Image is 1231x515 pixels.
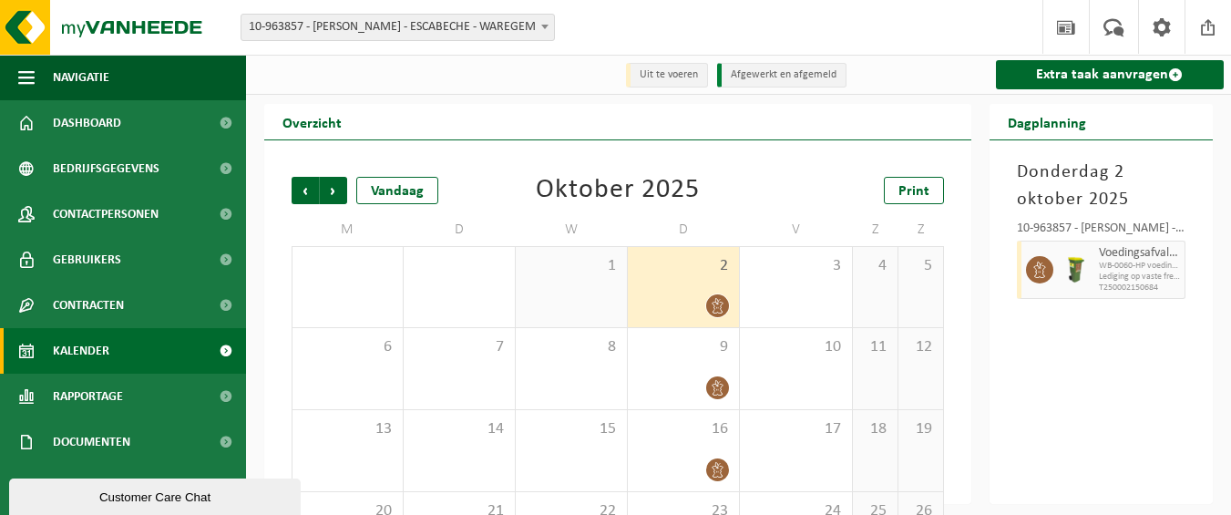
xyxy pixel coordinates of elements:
[1099,246,1180,261] span: Voedingsafval, bevat producten van dierlijke oorsprong, onverpakt, categorie 3
[9,475,304,515] iframe: chat widget
[1017,159,1185,213] h3: Donderdag 2 oktober 2025
[908,337,934,357] span: 12
[53,191,159,237] span: Contactpersonen
[264,104,360,139] h2: Overzicht
[53,328,109,374] span: Kalender
[884,177,944,204] a: Print
[241,14,555,41] span: 10-963857 - VIAENE KAREL - ESCABECHE - WAREGEM
[1099,272,1180,283] span: Lediging op vaste frequentie
[525,419,618,439] span: 15
[302,337,394,357] span: 6
[302,419,394,439] span: 13
[637,419,730,439] span: 16
[626,63,708,88] li: Uit te voeren
[292,213,404,246] td: M
[53,237,121,283] span: Gebruikers
[637,256,730,276] span: 2
[862,419,888,439] span: 18
[53,100,121,146] span: Dashboard
[996,60,1224,89] a: Extra taak aanvragen
[853,213,898,246] td: Z
[1017,222,1185,241] div: 10-963857 - [PERSON_NAME] - ESCABECHE - WAREGEM
[862,337,888,357] span: 11
[898,213,944,246] td: Z
[53,55,109,100] span: Navigatie
[908,419,934,439] span: 19
[1099,283,1180,294] span: T250002150684
[525,256,618,276] span: 1
[1062,256,1090,283] img: WB-0060-HPE-GN-50
[356,177,438,204] div: Vandaag
[1099,261,1180,272] span: WB-0060-HP voedingsafval, bevat producten van dierlijke oors
[862,256,888,276] span: 4
[525,337,618,357] span: 8
[990,104,1104,139] h2: Dagplanning
[516,213,628,246] td: W
[53,146,159,191] span: Bedrijfsgegevens
[241,15,554,40] span: 10-963857 - VIAENE KAREL - ESCABECHE - WAREGEM
[53,465,136,510] span: Product Shop
[413,419,506,439] span: 14
[53,374,123,419] span: Rapportage
[749,337,842,357] span: 10
[749,419,842,439] span: 17
[536,177,700,204] div: Oktober 2025
[749,256,842,276] span: 3
[717,63,846,88] li: Afgewerkt en afgemeld
[908,256,934,276] span: 5
[413,337,506,357] span: 7
[637,337,730,357] span: 9
[320,177,347,204] span: Volgende
[740,213,852,246] td: V
[292,177,319,204] span: Vorige
[898,184,929,199] span: Print
[53,283,124,328] span: Contracten
[628,213,740,246] td: D
[404,213,516,246] td: D
[53,419,130,465] span: Documenten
